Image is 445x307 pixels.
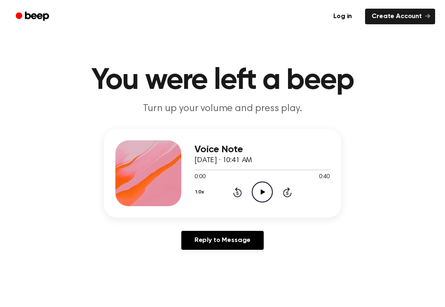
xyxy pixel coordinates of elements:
[64,102,381,116] p: Turn up your volume and press play.
[194,144,330,155] h3: Voice Note
[181,231,264,250] a: Reply to Message
[325,7,360,26] a: Log in
[194,173,205,181] span: 0:00
[194,157,252,164] span: [DATE] · 10:41 AM
[12,66,433,95] h1: You were left a beep
[10,9,56,25] a: Beep
[365,9,435,24] a: Create Account
[194,185,207,199] button: 1.0x
[319,173,330,181] span: 0:40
